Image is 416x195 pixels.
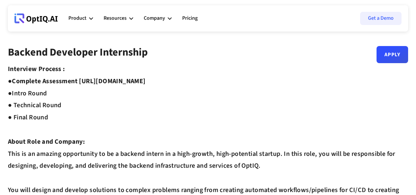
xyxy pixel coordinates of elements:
div: Resources [104,9,133,28]
strong: Backend Developer Internship [8,45,148,60]
strong: Interview Process : [8,64,65,74]
a: Pricing [182,9,198,28]
div: Resources [104,14,127,23]
div: Product [68,14,86,23]
div: Company [144,9,172,28]
a: Apply [377,46,408,63]
strong: About Role and Company: [8,137,85,146]
div: Product [68,9,93,28]
a: Webflow Homepage [14,9,58,28]
a: Get a Demo [360,12,402,25]
strong: Complete Assessment [URL][DOMAIN_NAME] ● [8,77,146,98]
div: Company [144,14,165,23]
